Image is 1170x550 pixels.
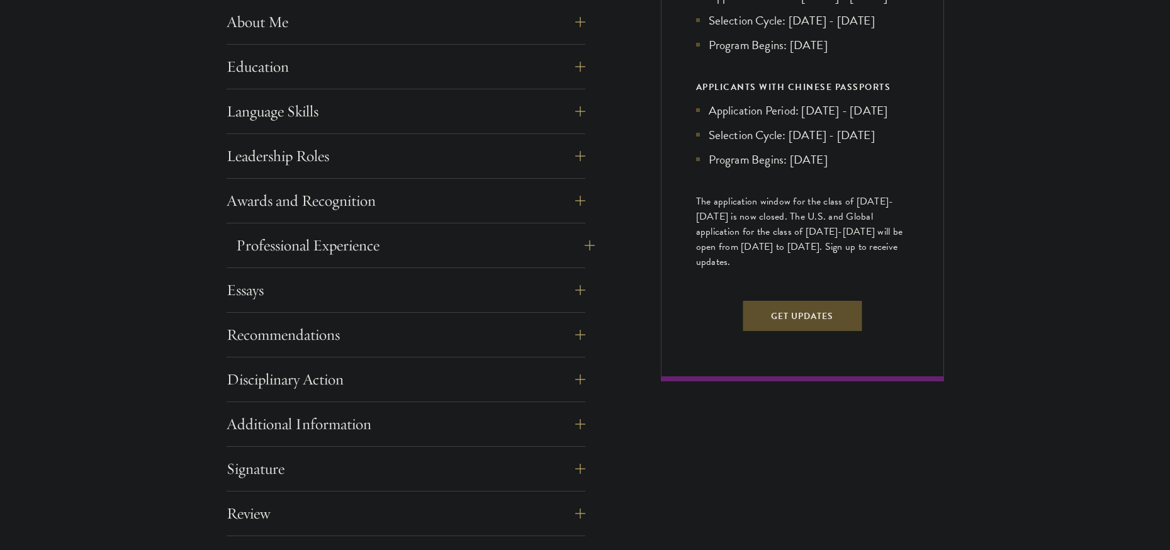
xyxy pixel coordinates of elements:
button: About Me [227,7,585,37]
li: Program Begins: [DATE] [696,150,909,169]
button: Language Skills [227,96,585,126]
li: Selection Cycle: [DATE] - [DATE] [696,126,909,144]
button: Education [227,52,585,82]
li: Selection Cycle: [DATE] - [DATE] [696,11,909,30]
button: Signature [227,454,585,484]
button: Additional Information [227,409,585,439]
button: Disciplinary Action [227,364,585,395]
span: The application window for the class of [DATE]-[DATE] is now closed. The U.S. and Global applicat... [696,194,903,269]
button: Leadership Roles [227,141,585,171]
button: Review [227,498,585,529]
button: Essays [227,275,585,305]
button: Recommendations [227,320,585,350]
li: Application Period: [DATE] - [DATE] [696,101,909,120]
div: APPLICANTS WITH CHINESE PASSPORTS [696,79,909,95]
button: Professional Experience [236,230,595,261]
button: Awards and Recognition [227,186,585,216]
button: Get Updates [743,301,862,331]
li: Program Begins: [DATE] [696,36,909,54]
